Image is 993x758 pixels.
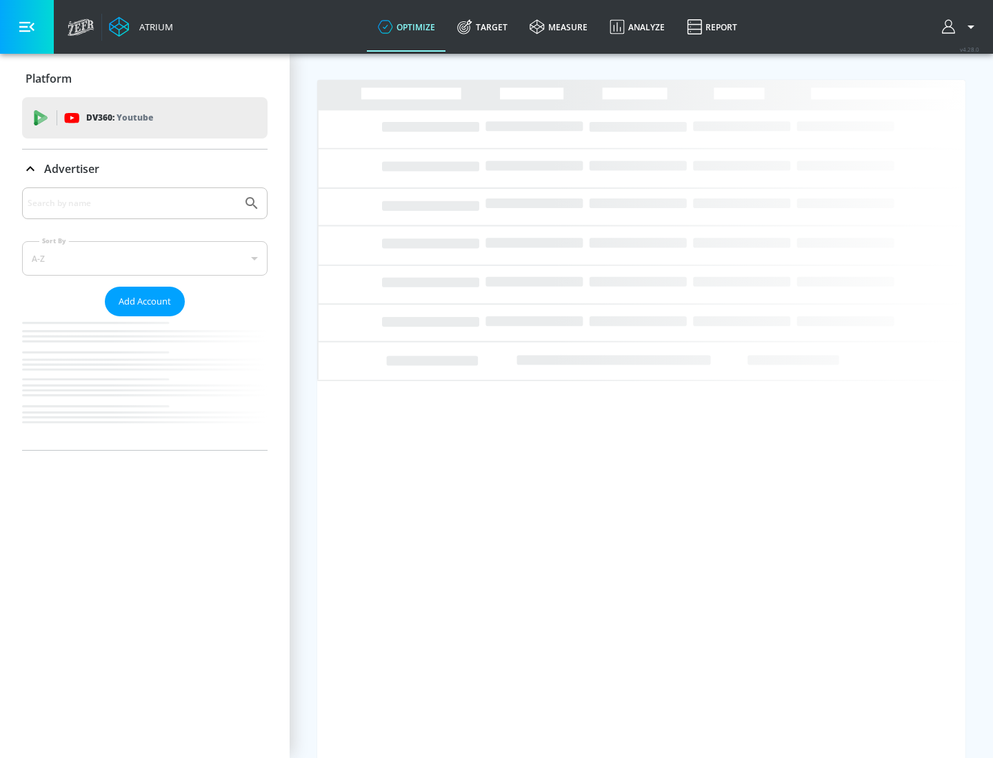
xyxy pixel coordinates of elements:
[109,17,173,37] a: Atrium
[22,241,268,276] div: A-Z
[134,21,173,33] div: Atrium
[86,110,153,125] p: DV360:
[26,71,72,86] p: Platform
[105,287,185,316] button: Add Account
[446,2,519,52] a: Target
[22,316,268,450] nav: list of Advertiser
[599,2,676,52] a: Analyze
[22,187,268,450] div: Advertiser
[28,194,237,212] input: Search by name
[960,45,979,53] span: v 4.28.0
[117,110,153,125] p: Youtube
[519,2,599,52] a: measure
[39,236,69,245] label: Sort By
[22,97,268,139] div: DV360: Youtube
[676,2,748,52] a: Report
[22,59,268,98] div: Platform
[44,161,99,176] p: Advertiser
[367,2,446,52] a: optimize
[22,150,268,188] div: Advertiser
[119,294,171,309] span: Add Account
